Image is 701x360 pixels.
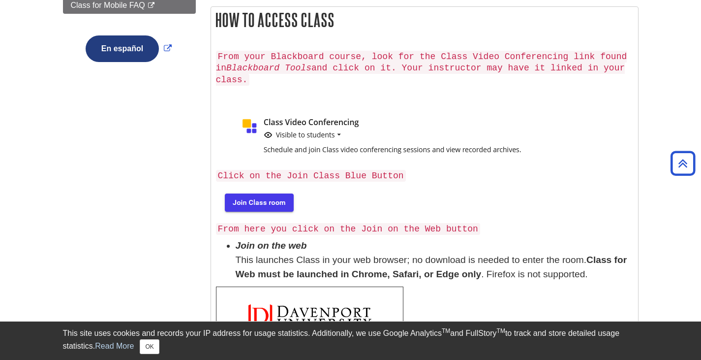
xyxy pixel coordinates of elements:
[236,239,633,281] li: This launches Class in your web browser; no download is needed to enter the room. . Firefox is no...
[216,186,301,218] img: blue button
[140,339,159,354] button: Close
[236,240,307,251] em: Join on the web
[216,109,583,164] img: class
[226,63,311,73] em: Blackboard Tools
[236,255,627,279] b: Class for Web must be launched in Chrome, Safari, or Edge only
[667,157,699,170] a: Back to Top
[83,44,174,53] a: Link opens in new window
[147,2,155,9] i: This link opens in a new window
[442,327,450,334] sup: TM
[86,35,159,62] button: En español
[95,342,134,350] a: Read More
[63,327,639,354] div: This site uses cookies and records your IP address for usage statistics. Additionally, we use Goo...
[216,170,406,182] code: Click on the Join Class Blue Button
[211,7,638,33] h2: How to Access Class
[216,51,627,86] code: From your Blackboard course, look for the Class Video Conferencing link found in and click on it....
[71,1,145,9] span: Class for Mobile FAQ
[497,327,505,334] sup: TM
[216,223,480,235] code: From here you click on the Join on the Web button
